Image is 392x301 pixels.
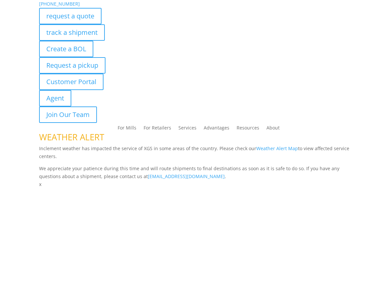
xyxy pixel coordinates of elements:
a: Weather Alert Map [256,145,298,151]
a: [EMAIL_ADDRESS][DOMAIN_NAME] [148,173,225,179]
p: x [39,180,353,188]
span: WEATHER ALERT [39,131,104,143]
a: Resources [237,126,259,133]
p: Complete the form below and a member of our team will be in touch within 24 hours. [39,201,353,209]
p: Inclement weather has impacted the service of XGS in some areas of the country. Please check our ... [39,145,353,165]
a: [PHONE_NUMBER] [39,1,80,7]
a: Advantages [204,126,229,133]
a: Join Our Team [39,106,97,123]
a: For Retailers [144,126,171,133]
a: For Mills [118,126,136,133]
a: Create a BOL [39,41,93,57]
a: Services [178,126,196,133]
a: About [266,126,280,133]
p: We appreciate your patience during this time and will route shipments to final destinations as so... [39,165,353,180]
a: Request a pickup [39,57,105,74]
a: track a shipment [39,24,105,41]
a: Customer Portal [39,74,104,90]
h1: Contact Us [39,188,353,201]
a: request a quote [39,8,102,24]
a: Agent [39,90,71,106]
